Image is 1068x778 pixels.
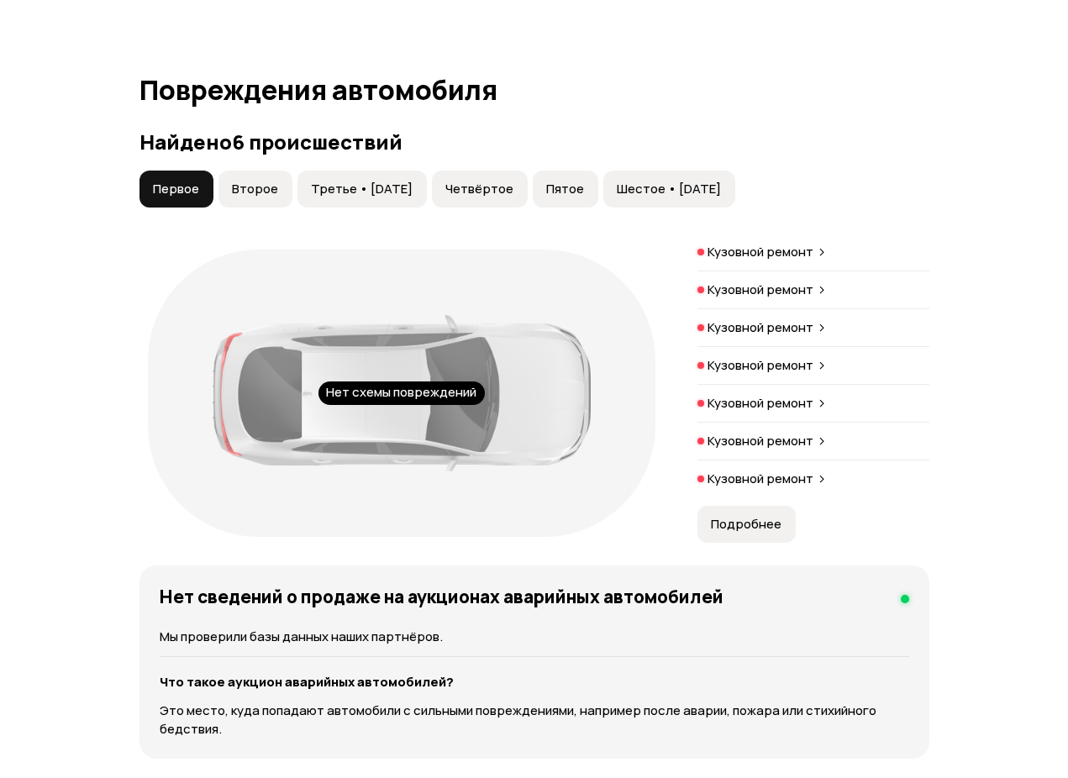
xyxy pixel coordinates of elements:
[139,171,213,208] button: Первое
[218,171,292,208] button: Второе
[160,586,723,607] h4: Нет сведений о продаже на аукционах аварийных автомобилей
[160,702,909,739] p: Это место, куда попадают автомобили с сильными повреждениями, например после аварии, пожара или с...
[546,181,584,197] span: Пятое
[708,244,813,260] p: Кузовной ремонт
[160,673,454,691] strong: Что такое аукцион аварийных автомобилей?
[153,181,199,197] span: Первое
[711,516,781,533] span: Подробнее
[297,171,427,208] button: Третье • [DATE]
[708,281,813,298] p: Кузовной ремонт
[432,171,528,208] button: Четвёртое
[139,75,929,105] h1: Повреждения автомобиля
[160,628,909,646] p: Мы проверили базы данных наших партнёров.
[708,470,813,487] p: Кузовной ремонт
[311,181,413,197] span: Третье • [DATE]
[708,319,813,336] p: Кузовной ремонт
[533,171,598,208] button: Пятое
[617,181,721,197] span: Шестое • [DATE]
[708,433,813,449] p: Кузовной ремонт
[232,181,278,197] span: Второе
[139,130,929,154] h3: Найдено 6 происшествий
[318,381,485,405] div: Нет схемы повреждений
[603,171,735,208] button: Шестое • [DATE]
[708,357,813,374] p: Кузовной ремонт
[708,395,813,412] p: Кузовной ремонт
[445,181,513,197] span: Четвёртое
[697,506,796,543] button: Подробнее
